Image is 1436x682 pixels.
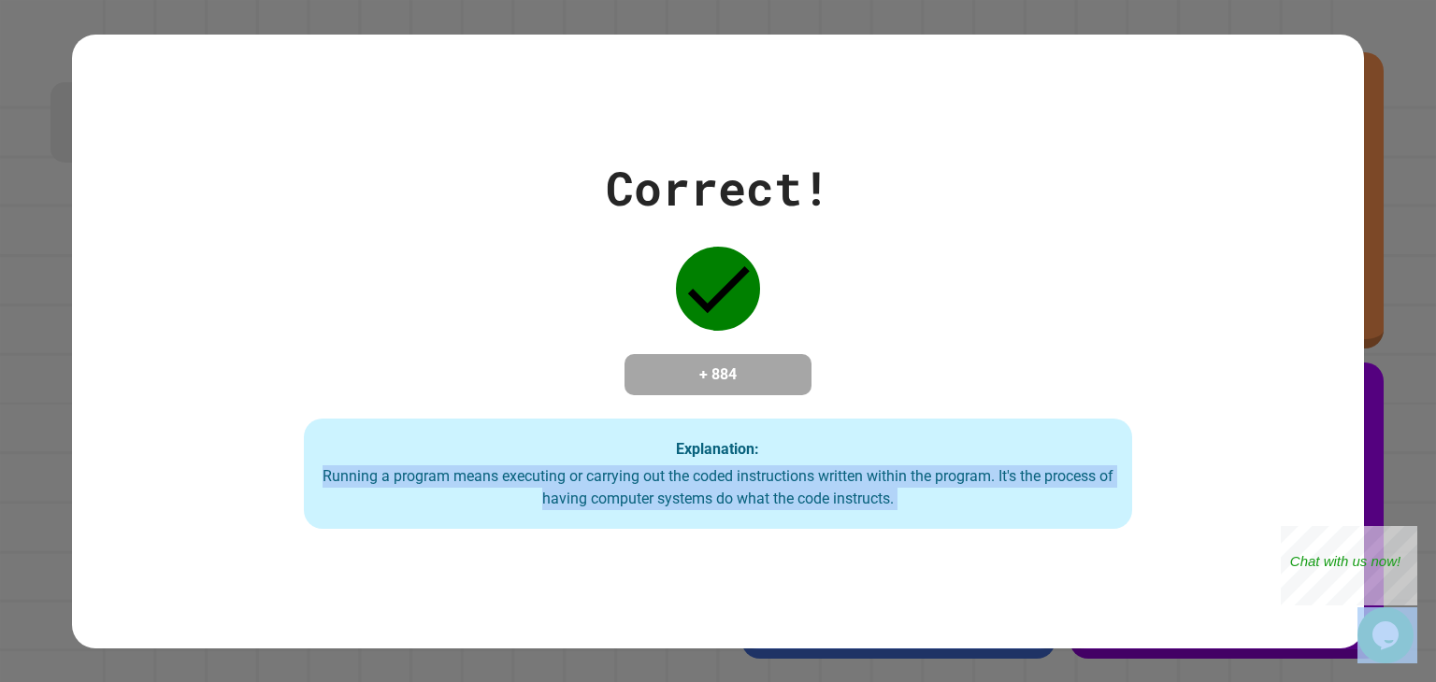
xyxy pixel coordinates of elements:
[606,153,830,223] div: Correct!
[643,363,793,386] h4: + 884
[323,465,1113,510] div: Running a program means executing or carrying out the coded instructions written within the progr...
[1357,607,1417,663] iframe: chat widget
[676,440,759,458] strong: Explanation:
[1281,526,1417,605] iframe: chat widget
